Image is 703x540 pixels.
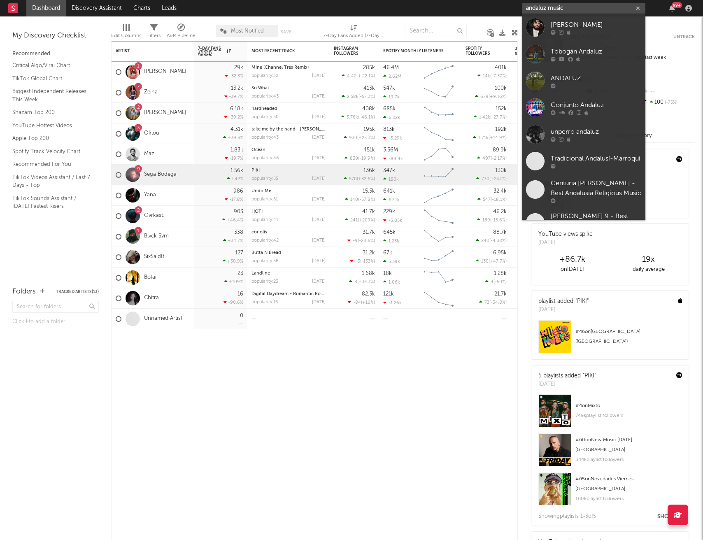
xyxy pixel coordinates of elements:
div: hardheaded [251,107,326,111]
span: 130 [481,259,489,264]
div: popularity: 43 [251,94,279,99]
div: +34.7 % [223,238,243,243]
div: Butta N Bread [251,251,326,255]
div: -3.05k [383,218,402,223]
a: [PERSON_NAME] [144,109,186,116]
div: 1.23k [383,238,399,244]
div: 2.62M [383,74,401,79]
div: 285k [363,65,375,70]
div: playlist added [538,297,589,306]
div: ( ) [477,156,507,161]
div: Jump Score [515,47,535,56]
span: -18.1 % [492,198,505,202]
svg: Chart title [420,144,457,165]
div: [PERSON_NAME] [551,20,641,30]
div: 16 [237,291,243,297]
div: 451k [363,147,375,153]
div: My Discovery Checklist [12,31,99,41]
div: 46.2k [493,209,507,214]
div: Recommended [12,49,99,59]
div: ( ) [476,176,507,182]
div: ( ) [476,258,507,264]
input: Search for artists [522,3,645,14]
div: daily average [610,265,687,275]
a: Recommended For You [12,160,91,169]
span: 140 [350,198,358,202]
a: Zeina [144,89,158,96]
div: 160k playlist followers [575,494,682,504]
div: popularity: 51 [251,197,278,202]
div: Ocean [251,148,326,152]
div: # 4 on Mixto [575,401,682,411]
div: 56.1 [515,232,548,242]
svg: Chart title [420,103,457,123]
div: 121k [383,291,394,297]
div: ( ) [342,94,375,99]
span: +25.3 % [358,136,374,140]
div: 813k [383,127,395,132]
div: 645k [383,230,396,235]
span: 3.76k [347,115,358,120]
div: 1.83k [230,147,243,153]
div: PIKI [251,168,326,173]
div: take me by the hand - Aaron Hibell remix [251,127,326,132]
div: -88.4k [383,156,403,161]
div: [DATE] [538,239,593,247]
div: 84.9 [515,67,548,77]
a: TikTok Global Chart [12,74,91,83]
div: ( ) [349,279,375,284]
div: 401k [495,65,507,70]
span: 730 [482,177,489,182]
a: YouTube Hottest Videos [12,121,91,130]
span: -4.38 % [491,239,505,243]
div: ( ) [347,238,375,243]
svg: Chart title [420,288,457,309]
span: -9 [353,239,358,243]
input: Search for folders... [12,301,99,313]
a: Undo Me [251,189,271,193]
span: 930 [349,136,357,140]
span: 570 [349,177,357,182]
span: 8 [354,280,357,284]
div: 749k playlist followers [575,411,682,421]
span: -2.17 % [492,156,505,161]
span: +209 % [359,218,374,223]
div: 152k [496,106,507,112]
div: Filters [147,31,161,41]
div: unperro andaluz [551,127,641,137]
a: ANDALUZ [522,67,645,94]
div: 6.18k [230,106,243,112]
div: 6.95k [493,250,507,256]
a: Chitra [144,295,159,302]
a: Ovrkast. [144,212,164,219]
div: Spotify Followers [466,46,494,56]
span: 1.42k [479,115,490,120]
svg: Chart title [420,62,457,82]
div: 76.2 [515,108,548,118]
a: coriolis [251,230,267,235]
div: +42 % [227,176,243,182]
div: 88.7k [493,230,507,235]
div: 29k [234,65,243,70]
div: 69.5 [515,293,548,303]
span: +9.16 % [490,95,505,99]
div: 413k [363,86,375,91]
a: Mine (Channel Tres Remix) [251,65,309,70]
div: 82.3k [362,291,375,297]
div: 347k [383,168,395,173]
div: ( ) [476,238,507,243]
div: [DATE] [312,279,326,284]
div: [DATE] [312,74,326,78]
div: 100 [640,97,695,108]
a: Botaii [144,274,158,281]
div: 7-Day Fans Added (7-Day Fans Added) [323,31,385,41]
div: Tradicional Andalusí-Marroquí [551,154,641,163]
a: PIKI [251,168,260,173]
div: Edit Columns [111,31,141,41]
span: -27.7 % [491,115,505,120]
a: [PERSON_NAME] [522,14,645,41]
svg: Chart title [420,123,457,144]
a: "PIKI" [583,373,596,379]
svg: Chart title [420,206,457,226]
div: 127 [235,250,243,256]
